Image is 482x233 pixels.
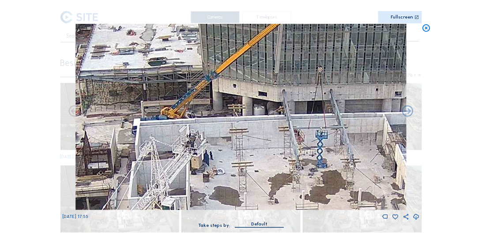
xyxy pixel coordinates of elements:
[75,24,407,210] img: Image
[251,220,267,228] div: Default
[63,214,88,219] span: [DATE] 17:55
[198,223,230,228] div: Take steps by:
[235,220,284,227] div: Default
[401,105,414,119] i: Back
[68,105,81,119] i: Forward
[391,15,414,20] div: Fullscreen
